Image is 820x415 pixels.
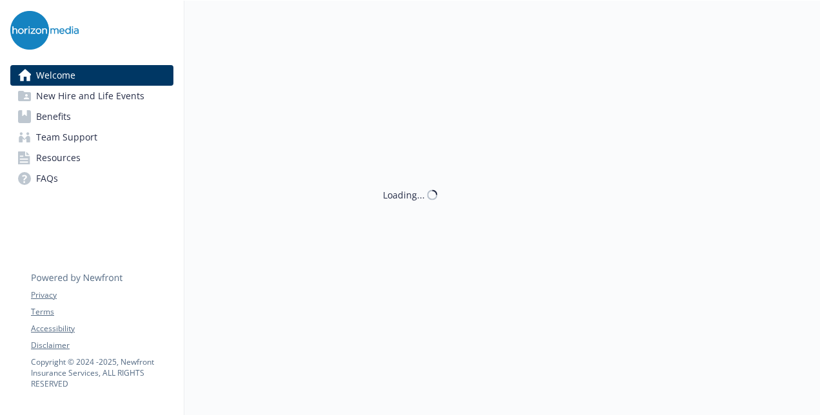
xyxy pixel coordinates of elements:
span: Benefits [36,106,71,127]
a: Privacy [31,289,173,301]
p: Copyright © 2024 - 2025 , Newfront Insurance Services, ALL RIGHTS RESERVED [31,356,173,389]
a: New Hire and Life Events [10,86,173,106]
a: Accessibility [31,323,173,334]
div: Loading... [383,188,425,202]
a: Terms [31,306,173,318]
a: Resources [10,148,173,168]
span: New Hire and Life Events [36,86,144,106]
a: Team Support [10,127,173,148]
a: Welcome [10,65,173,86]
a: Benefits [10,106,173,127]
a: Disclaimer [31,340,173,351]
span: Team Support [36,127,97,148]
span: FAQs [36,168,58,189]
a: FAQs [10,168,173,189]
span: Resources [36,148,81,168]
span: Welcome [36,65,75,86]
